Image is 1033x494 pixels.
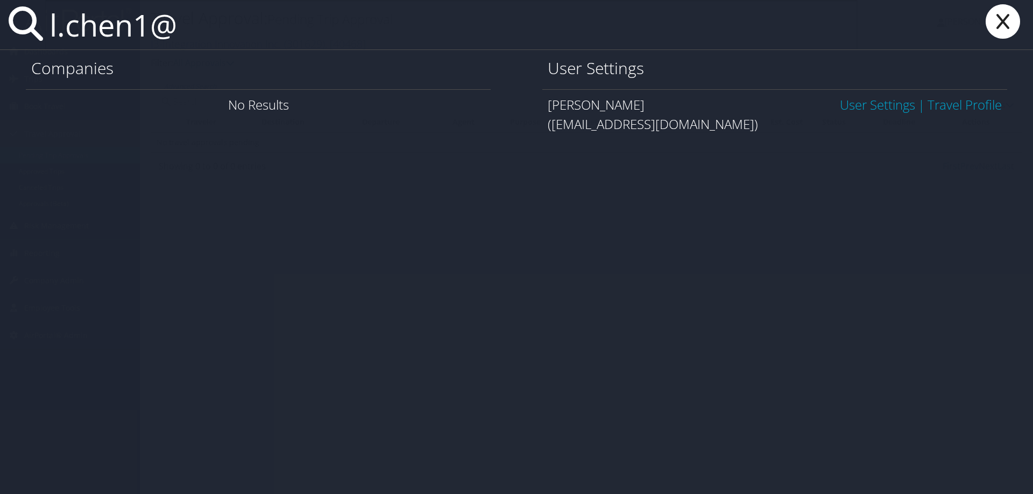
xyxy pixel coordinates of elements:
[840,96,915,113] a: User Settings
[928,96,1002,113] a: View OBT Profile
[31,57,485,80] h1: Companies
[548,114,1002,134] div: ([EMAIL_ADDRESS][DOMAIN_NAME])
[915,96,928,113] span: |
[548,57,1002,80] h1: User Settings
[548,96,645,113] span: [PERSON_NAME]
[26,89,491,120] div: No Results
